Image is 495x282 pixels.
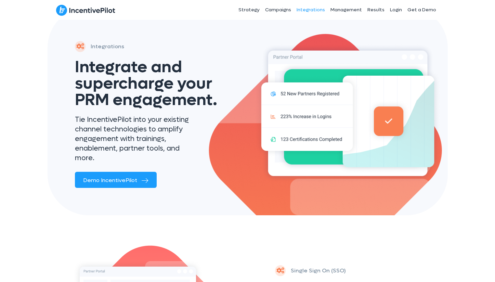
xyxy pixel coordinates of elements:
p: Integrations [91,42,124,51]
p: Single Sign On (SSO) [291,266,346,275]
a: Management [328,1,365,18]
img: integrations-hero [255,37,448,185]
span: Integrate and supercharge your PRM engagement. [75,56,217,111]
a: Results [365,1,387,18]
a: Demo IncentivePilot [75,172,157,188]
p: Tie IncentivePilot into your existing channel technologies to amplify engagement with trainings, ... [75,115,193,163]
a: Login [387,1,405,18]
nav: Header Menu [189,1,439,18]
a: Campaigns [262,1,294,18]
a: Get a Demo [405,1,439,18]
img: IncentivePilot [56,4,115,16]
span: Demo IncentivePilot [83,177,137,184]
a: Strategy [236,1,262,18]
a: Integrations [294,1,328,18]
